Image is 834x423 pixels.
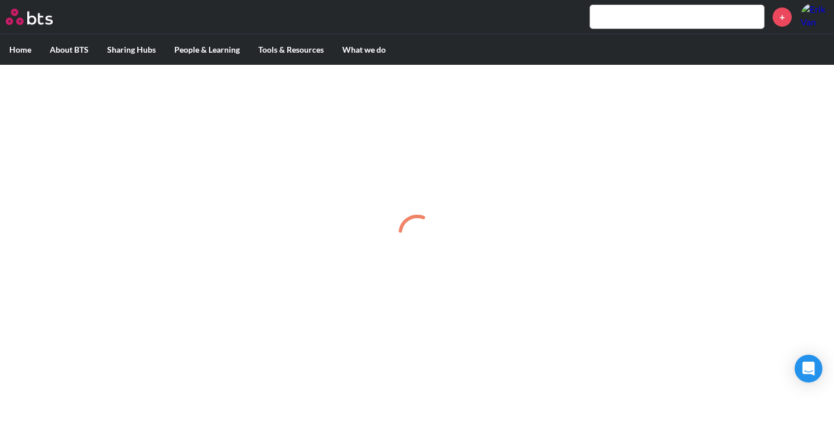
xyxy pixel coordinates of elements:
a: Go home [6,9,74,25]
img: Erik Van Elderen [800,3,828,31]
label: Tools & Resources [249,35,333,65]
div: Open Intercom Messenger [795,355,822,382]
label: People & Learning [165,35,249,65]
label: What we do [333,35,395,65]
a: + [773,8,792,27]
img: BTS Logo [6,9,53,25]
label: About BTS [41,35,98,65]
label: Sharing Hubs [98,35,165,65]
a: Profile [800,3,828,31]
